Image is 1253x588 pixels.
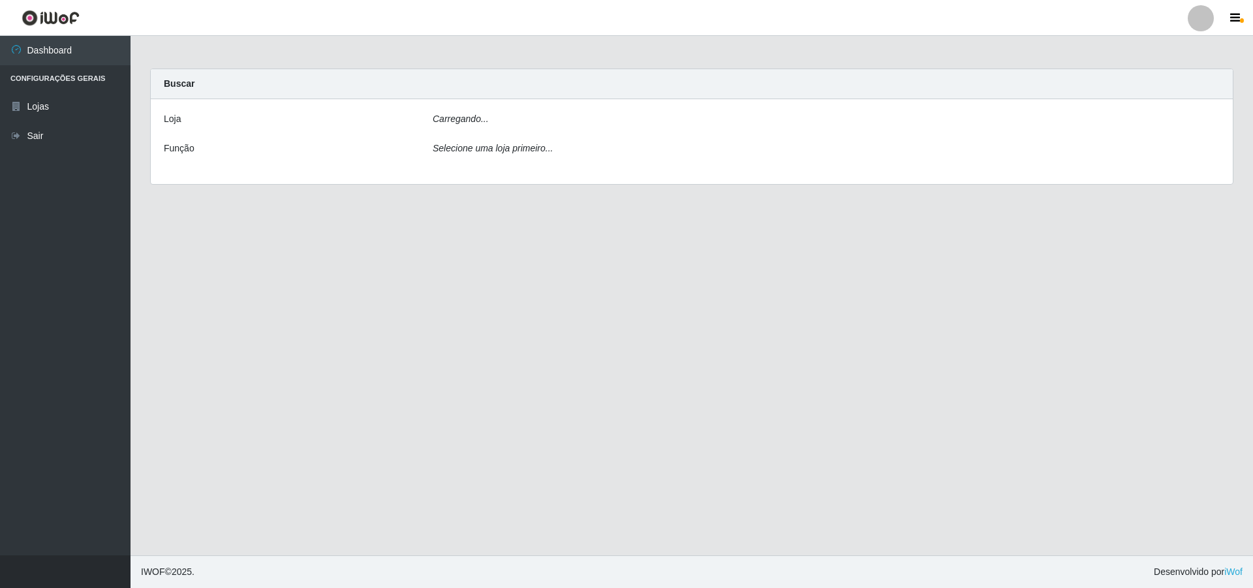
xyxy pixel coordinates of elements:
[141,565,194,579] span: © 2025 .
[164,142,194,155] label: Função
[22,10,80,26] img: CoreUI Logo
[1224,566,1243,577] a: iWof
[1154,565,1243,579] span: Desenvolvido por
[164,112,181,126] label: Loja
[164,78,194,89] strong: Buscar
[433,114,489,124] i: Carregando...
[433,143,553,153] i: Selecione uma loja primeiro...
[141,566,165,577] span: IWOF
